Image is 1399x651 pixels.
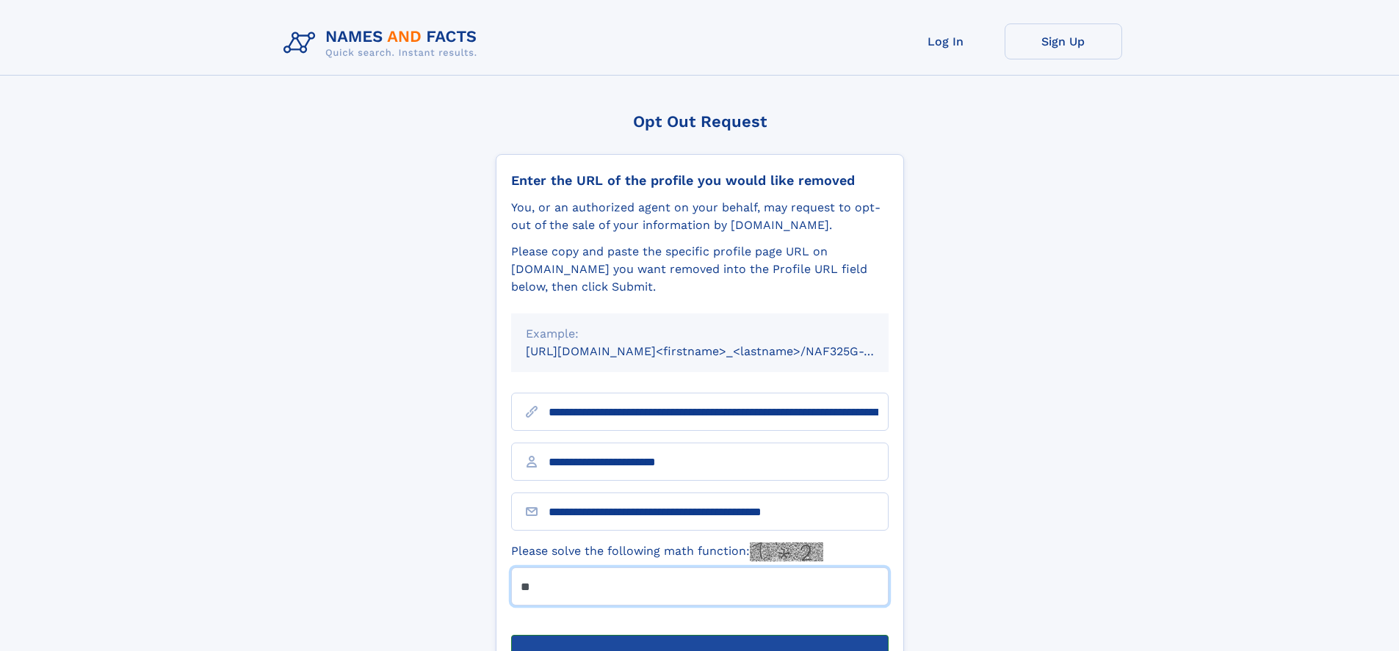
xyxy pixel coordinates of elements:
[511,243,889,296] div: Please copy and paste the specific profile page URL on [DOMAIN_NAME] you want removed into the Pr...
[511,199,889,234] div: You, or an authorized agent on your behalf, may request to opt-out of the sale of your informatio...
[511,172,889,189] div: Enter the URL of the profile you would like removed
[526,344,917,358] small: [URL][DOMAIN_NAME]<firstname>_<lastname>/NAF325G-xxxxxxxx
[511,542,823,561] label: Please solve the following math function:
[887,23,1005,59] a: Log In
[278,23,489,63] img: Logo Names and Facts
[496,112,904,131] div: Opt Out Request
[1005,23,1122,59] a: Sign Up
[526,325,874,343] div: Example:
